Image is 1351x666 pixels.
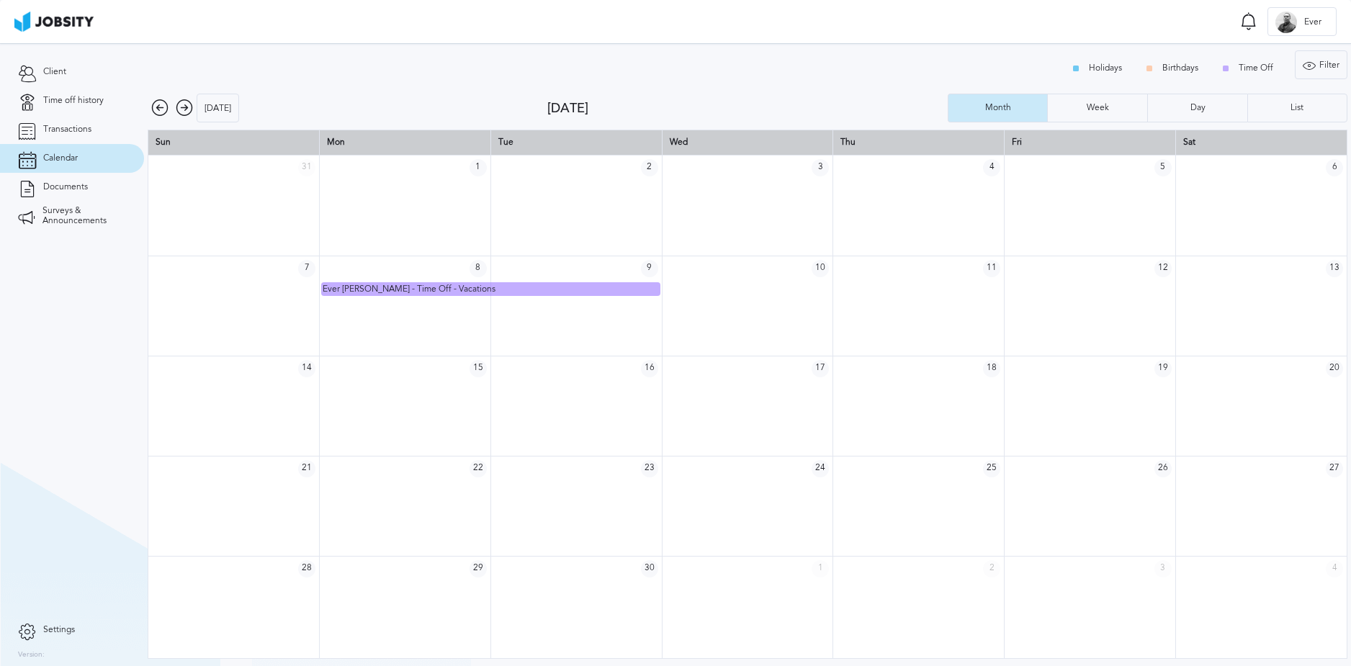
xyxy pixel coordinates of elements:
span: Mon [327,137,345,147]
button: Day [1147,94,1247,122]
span: 30 [641,560,658,577]
span: 22 [470,460,487,477]
span: 23 [641,460,658,477]
span: 9 [641,260,658,277]
span: 5 [1154,159,1172,176]
span: Time off history [43,96,104,106]
div: Week [1080,103,1116,113]
span: Tue [498,137,513,147]
button: EEver [1267,7,1337,36]
span: 15 [470,360,487,377]
span: 3 [812,159,829,176]
span: 21 [298,460,315,477]
span: 28 [298,560,315,577]
div: [DATE] [197,94,238,123]
span: 19 [1154,360,1172,377]
span: 18 [983,360,1000,377]
div: [DATE] [547,101,947,116]
span: 17 [812,360,829,377]
span: Sun [156,137,171,147]
button: Week [1047,94,1147,122]
span: Ever [1297,17,1329,27]
span: 13 [1326,260,1343,277]
button: Filter [1295,50,1347,79]
span: 3 [1154,560,1172,577]
span: 12 [1154,260,1172,277]
span: 24 [812,460,829,477]
span: Transactions [43,125,91,135]
span: Surveys & Announcements [42,206,126,226]
div: Month [978,103,1018,113]
button: [DATE] [197,94,239,122]
img: ab4bad089aa723f57921c736e9817d99.png [14,12,94,32]
span: 20 [1326,360,1343,377]
label: Version: [18,651,45,660]
span: 1 [470,159,487,176]
span: Fri [1012,137,1022,147]
span: 2 [641,159,658,176]
span: 6 [1326,159,1343,176]
span: 26 [1154,460,1172,477]
span: 25 [983,460,1000,477]
div: E [1275,12,1297,33]
span: Calendar [43,153,78,163]
span: 7 [298,260,315,277]
span: Thu [840,137,856,147]
span: 8 [470,260,487,277]
span: 11 [983,260,1000,277]
span: Client [43,67,66,77]
div: Day [1183,103,1213,113]
span: 29 [470,560,487,577]
span: 31 [298,159,315,176]
span: 16 [641,360,658,377]
span: 14 [298,360,315,377]
div: List [1283,103,1311,113]
button: Month [948,94,1048,122]
span: 1 [812,560,829,577]
button: List [1247,94,1347,122]
span: 10 [812,260,829,277]
span: Wed [670,137,688,147]
span: 4 [1326,560,1343,577]
div: Filter [1296,51,1347,80]
span: Sat [1183,137,1195,147]
span: Settings [43,625,75,635]
span: 4 [983,159,1000,176]
span: 27 [1326,460,1343,477]
span: Documents [43,182,88,192]
span: Ever [PERSON_NAME] - Time Off - Vacations [323,284,495,294]
span: 2 [983,560,1000,577]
